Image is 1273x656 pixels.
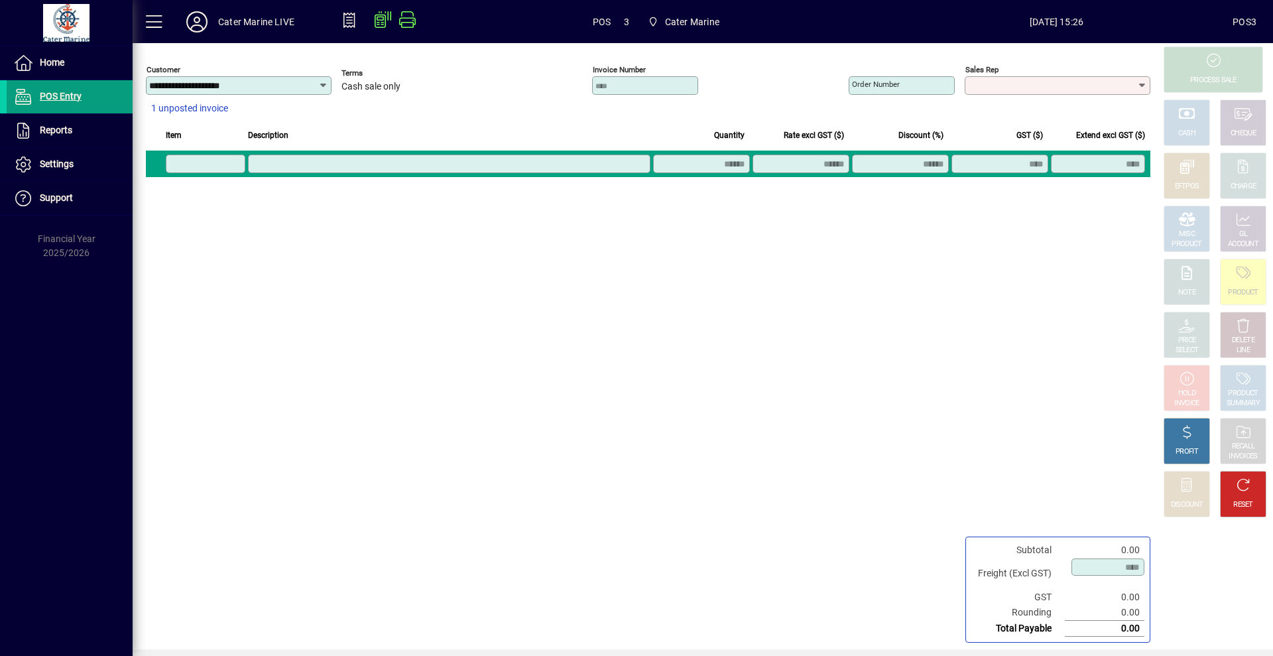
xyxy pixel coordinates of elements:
span: 1 unposted invoice [151,101,228,115]
a: Settings [7,148,133,181]
div: DELETE [1232,336,1254,346]
td: Total Payable [971,621,1065,637]
div: HOLD [1178,389,1195,399]
div: CHEQUE [1231,129,1256,139]
td: 0.00 [1065,543,1144,558]
span: Cash sale only [341,82,400,92]
td: Freight (Excl GST) [971,558,1065,590]
span: Reports [40,125,72,135]
div: GL [1239,230,1248,239]
div: Cater Marine LIVE [218,11,294,33]
span: Terms [341,69,421,78]
div: RESET [1233,500,1253,510]
div: NOTE [1178,288,1195,298]
div: ACCOUNT [1228,239,1258,249]
a: Reports [7,114,133,147]
a: Support [7,182,133,215]
div: EFTPOS [1175,182,1199,192]
div: INVOICES [1229,452,1257,462]
div: PRODUCT [1172,239,1201,249]
div: SELECT [1176,346,1199,356]
div: RECALL [1232,442,1255,452]
span: Cater Marine [665,11,719,33]
span: GST ($) [1016,128,1043,143]
span: Extend excl GST ($) [1076,128,1145,143]
div: MISC [1179,230,1195,239]
div: PROFIT [1176,447,1198,457]
a: Home [7,46,133,80]
mat-label: Invoice number [593,65,646,74]
span: Cater Marine [642,10,725,34]
div: PROCESS SALE [1190,76,1237,86]
td: 0.00 [1065,605,1144,621]
td: Rounding [971,605,1065,621]
div: DISCOUNT [1171,500,1203,510]
span: Rate excl GST ($) [784,128,844,143]
span: Discount (%) [898,128,943,143]
span: Home [40,57,64,68]
span: Support [40,192,73,203]
button: 1 unposted invoice [146,97,233,121]
div: INVOICE [1174,399,1199,409]
span: POS [593,11,611,33]
div: PRICE [1178,336,1196,346]
span: 3 [624,11,629,33]
div: LINE [1237,346,1250,356]
td: 0.00 [1065,590,1144,605]
mat-label: Sales rep [965,65,999,74]
mat-label: Customer [147,65,180,74]
span: Item [166,128,182,143]
span: POS Entry [40,91,82,101]
span: Quantity [714,128,745,143]
td: Subtotal [971,543,1065,558]
td: GST [971,590,1065,605]
div: SUMMARY [1227,399,1260,409]
div: CHARGE [1231,182,1256,192]
button: Profile [176,10,218,34]
span: Settings [40,159,74,169]
div: PRODUCT [1228,389,1258,399]
div: PRODUCT [1228,288,1258,298]
td: 0.00 [1065,621,1144,637]
mat-label: Order number [852,80,900,89]
div: CASH [1178,129,1195,139]
div: POS3 [1233,11,1256,33]
span: Description [248,128,288,143]
span: [DATE] 15:26 [880,11,1233,33]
